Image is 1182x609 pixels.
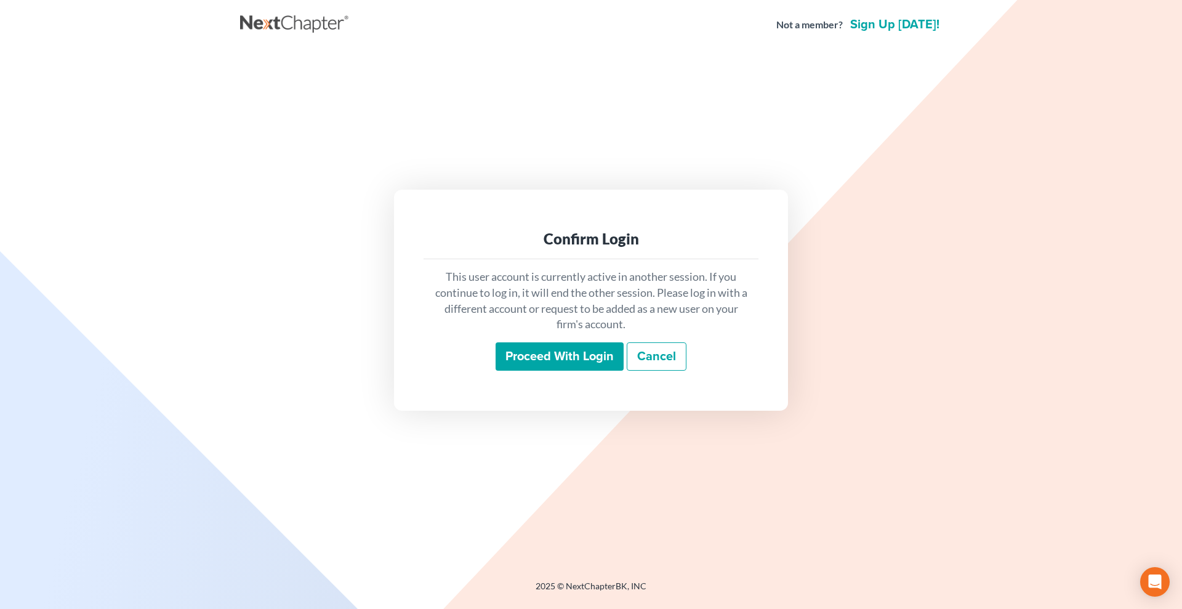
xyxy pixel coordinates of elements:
a: Sign up [DATE]! [848,18,942,31]
input: Proceed with login [496,342,624,371]
strong: Not a member? [776,18,843,32]
div: 2025 © NextChapterBK, INC [240,580,942,602]
p: This user account is currently active in another session. If you continue to log in, it will end ... [433,269,749,333]
div: Confirm Login [433,229,749,249]
a: Cancel [627,342,686,371]
div: Open Intercom Messenger [1140,567,1170,597]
